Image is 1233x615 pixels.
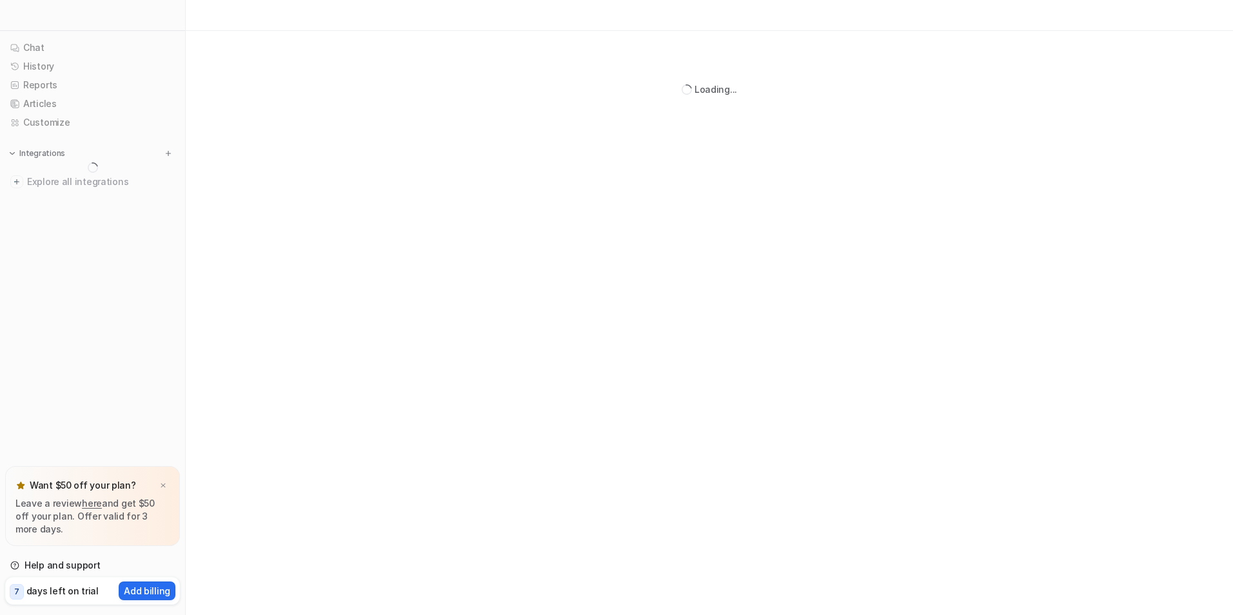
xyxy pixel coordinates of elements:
span: Explore all integrations [27,171,175,192]
a: Chat [5,39,180,57]
p: 7 [14,586,19,598]
button: Add billing [119,581,175,600]
p: Integrations [19,148,65,159]
img: explore all integrations [10,175,23,188]
a: History [5,57,180,75]
p: days left on trial [26,584,99,598]
a: Reports [5,76,180,94]
a: Articles [5,95,180,113]
img: star [15,480,26,491]
p: Leave a review and get $50 off your plan. Offer valid for 3 more days. [15,497,170,536]
img: x [159,482,167,490]
a: Explore all integrations [5,173,180,191]
p: Add billing [124,584,170,598]
div: Loading... [695,83,737,96]
a: here [82,498,102,509]
button: Integrations [5,147,69,160]
a: Customize [5,113,180,132]
p: Want $50 off your plan? [30,479,136,492]
a: Help and support [5,556,180,574]
img: expand menu [8,149,17,158]
img: menu_add.svg [164,149,173,158]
